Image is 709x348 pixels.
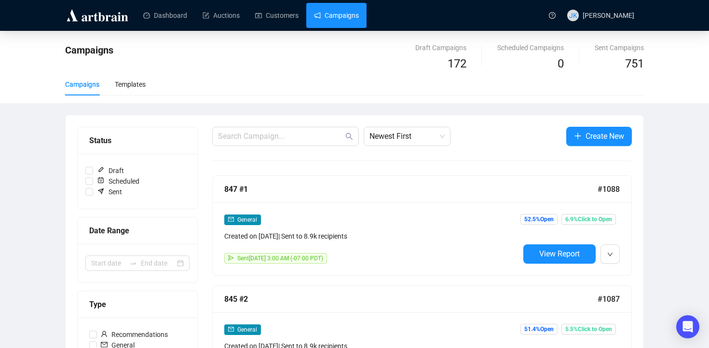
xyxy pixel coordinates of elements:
span: Create New [586,130,624,142]
span: General [237,216,257,223]
span: 52.5% Open [520,214,558,225]
div: 847 #1 [224,183,598,195]
input: Start date [91,258,125,268]
a: Campaigns [314,3,359,28]
span: 751 [625,57,644,70]
span: Sent [93,187,126,197]
input: End date [141,258,175,268]
span: search [345,133,353,140]
span: #1087 [598,293,620,305]
span: 51.4% Open [520,324,558,335]
button: Create New [566,127,632,146]
div: Created on [DATE] | Sent to 8.9k recipients [224,231,519,241]
a: Customers [255,3,299,28]
span: 6.9% Click to Open [561,214,616,225]
div: Open Intercom Messenger [676,315,699,338]
span: mail [101,341,108,348]
span: user [101,331,108,337]
input: Search Campaign... [218,131,343,142]
div: Scheduled Campaigns [497,42,564,53]
span: 5.5% Click to Open [561,324,616,335]
span: down [607,252,613,257]
span: Sent [DATE] 3:00 AM (-07:00 PDT) [237,255,323,262]
span: 0 [558,57,564,70]
div: Templates [115,79,146,90]
span: mail [228,326,234,332]
a: 847 #1#1088mailGeneralCreated on [DATE]| Sent to 8.9k recipientssendSent[DATE] 3:00 AM (-07:00 PD... [212,175,632,276]
span: View Report [539,249,580,258]
span: send [228,255,234,261]
span: General [237,326,257,333]
span: Draft [93,165,128,176]
div: Date Range [89,225,186,237]
span: 172 [448,57,466,70]
span: swap-right [129,259,137,267]
span: Recommendations [97,329,172,340]
span: JK [569,10,577,21]
div: 845 #2 [224,293,598,305]
a: Auctions [203,3,240,28]
button: View Report [523,244,596,264]
span: to [129,259,137,267]
span: question-circle [549,12,556,19]
span: Campaigns [65,44,113,56]
span: [PERSON_NAME] [583,12,634,19]
span: plus [574,132,582,140]
div: Status [89,134,186,147]
img: logo [65,8,130,23]
a: Dashboard [143,3,187,28]
div: Draft Campaigns [415,42,466,53]
span: #1088 [598,183,620,195]
span: Scheduled [93,176,143,187]
div: Campaigns [65,79,99,90]
div: Type [89,298,186,310]
span: mail [228,216,234,222]
span: Newest First [369,127,445,146]
div: Sent Campaigns [595,42,644,53]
